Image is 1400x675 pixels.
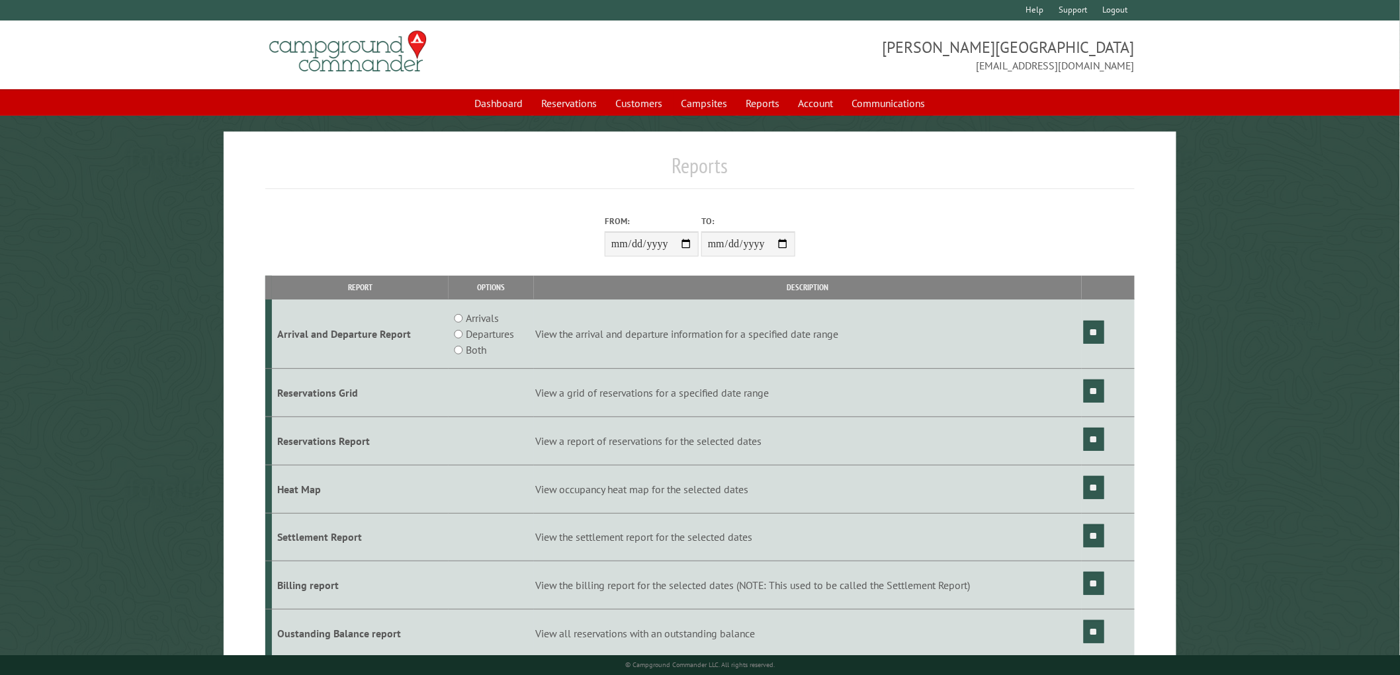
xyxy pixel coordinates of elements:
td: Arrival and Departure Report [272,299,448,369]
td: Settlement Report [272,513,448,561]
a: Account [791,91,842,116]
small: © Campground Commander LLC. All rights reserved. [625,660,775,669]
td: View a report of reservations for the selected dates [534,417,1082,465]
td: View the settlement report for the selected dates [534,513,1082,561]
label: Arrivals [466,310,500,326]
label: To: [701,215,795,227]
img: Campground Commander [265,26,431,77]
td: Reservations Grid [272,369,448,417]
th: Report [272,276,448,299]
label: From: [605,215,699,227]
td: View all reservations with an outstanding balance [534,610,1082,658]
th: Description [534,276,1082,299]
a: Communications [844,91,934,116]
td: View a grid of reservations for a specified date range [534,369,1082,417]
a: Campsites [674,91,736,116]
td: Heat Map [272,465,448,513]
td: Oustanding Balance report [272,610,448,658]
a: Dashboard [467,91,531,116]
td: Reservations Report [272,417,448,465]
a: Reservations [534,91,605,116]
a: Reports [738,91,788,116]
th: Options [449,276,534,299]
label: Departures [466,326,515,342]
td: View the arrival and departure information for a specified date range [534,299,1082,369]
td: View occupancy heat map for the selected dates [534,465,1082,513]
td: View the billing report for the selected dates (NOTE: This used to be called the Settlement Report) [534,561,1082,610]
h1: Reports [265,153,1134,189]
a: Customers [608,91,671,116]
span: [PERSON_NAME][GEOGRAPHIC_DATA] [EMAIL_ADDRESS][DOMAIN_NAME] [700,36,1135,73]
td: Billing report [272,561,448,610]
label: Both [466,342,487,358]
